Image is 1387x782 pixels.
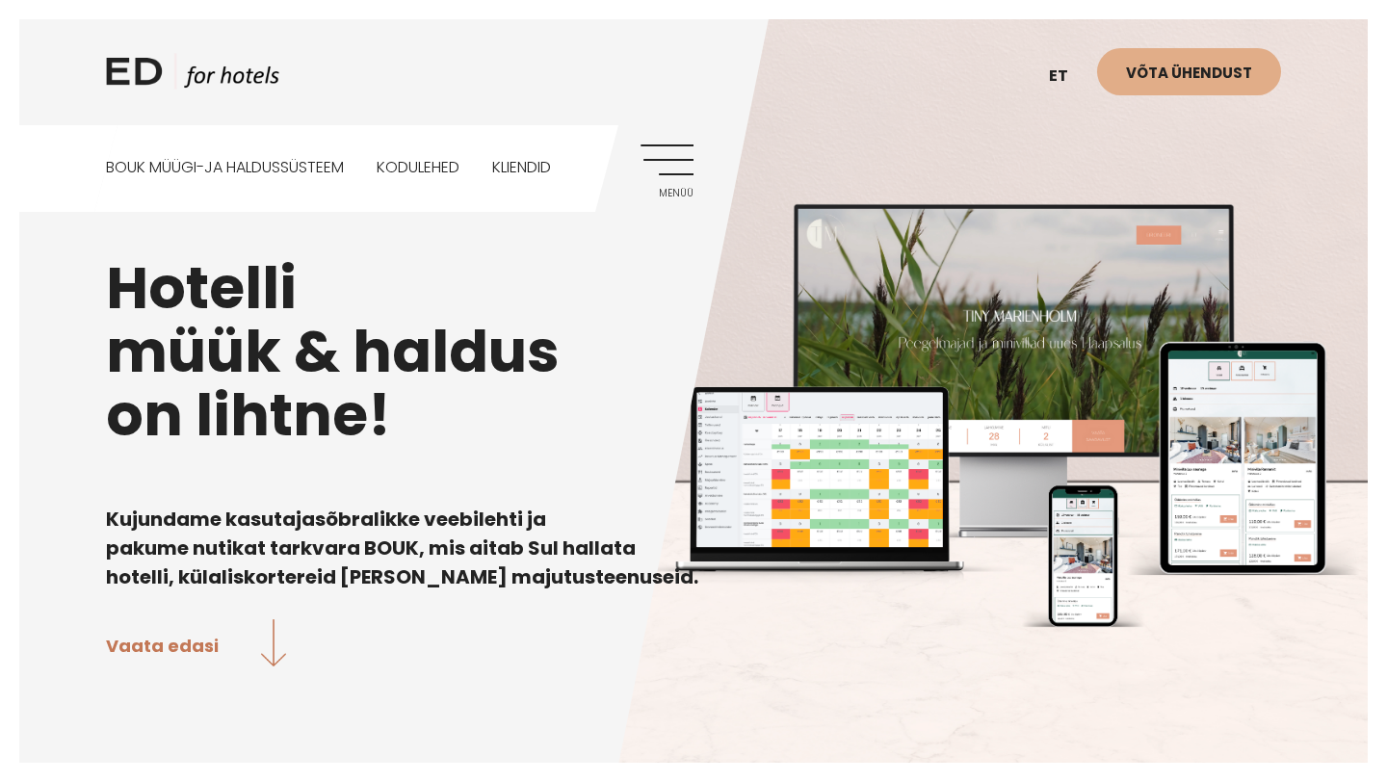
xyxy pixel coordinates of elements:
[106,619,286,670] a: Vaata edasi
[106,506,698,590] b: Kujundame kasutajasõbralikke veebilehti ja pakume nutikat tarkvara BOUK, mis aitab Sul hallata ho...
[1039,53,1097,100] a: et
[377,125,459,211] a: Kodulehed
[1097,48,1281,95] a: Võta ühendust
[106,125,344,211] a: BOUK MÜÜGI-JA HALDUSSÜSTEEM
[106,53,279,101] a: ED HOTELS
[106,256,1281,447] h1: Hotelli müük & haldus on lihtne!
[641,144,693,197] a: Menüü
[492,125,551,211] a: Kliendid
[641,188,693,199] span: Menüü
